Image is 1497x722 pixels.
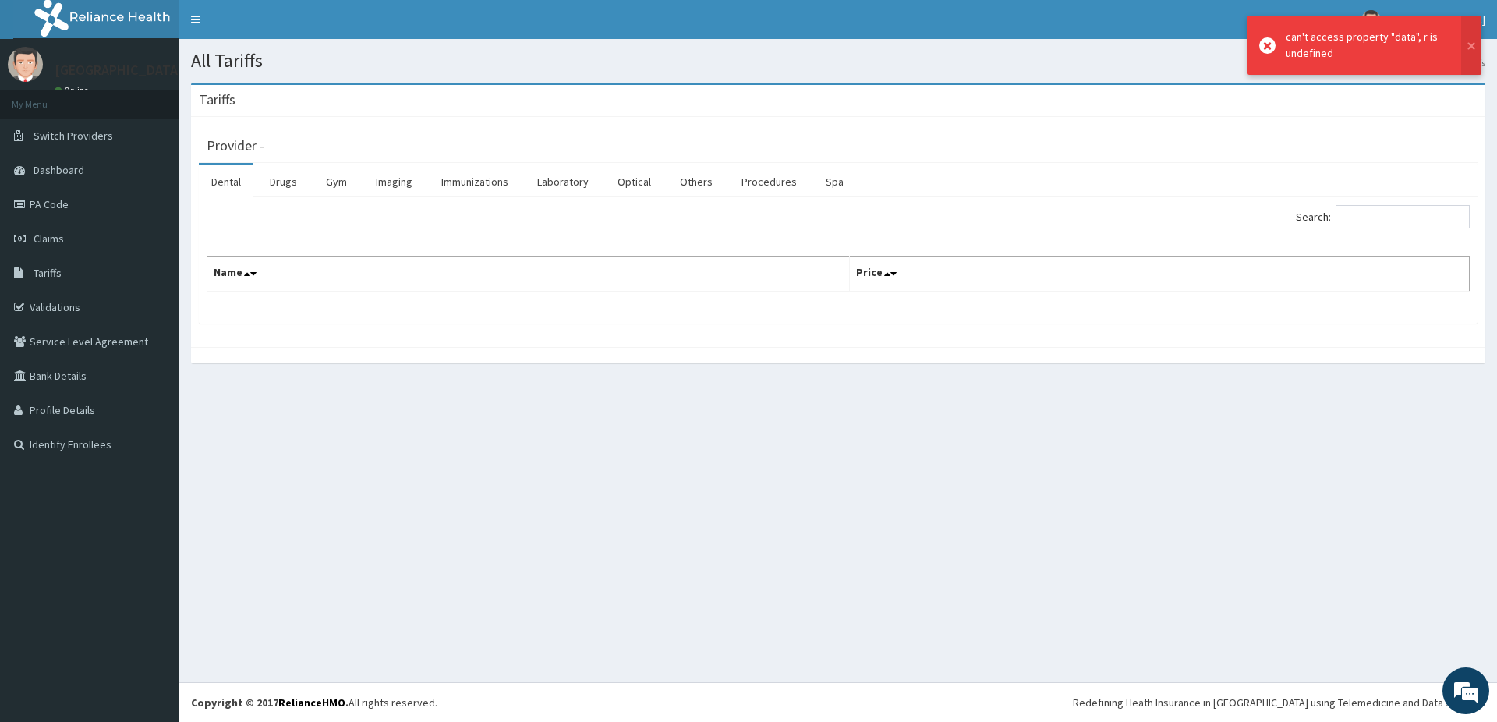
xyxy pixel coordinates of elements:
strong: Copyright © 2017 . [191,695,349,710]
a: Dental [199,165,253,198]
a: Optical [605,165,664,198]
a: Online [55,85,92,96]
h1: All Tariffs [191,51,1485,71]
span: Claims [34,232,64,246]
h3: Tariffs [199,93,235,107]
div: can't access property "data", r is undefined [1286,29,1446,62]
a: Drugs [257,165,310,198]
span: [GEOGRAPHIC_DATA] [1390,12,1485,27]
div: Redefining Heath Insurance in [GEOGRAPHIC_DATA] using Telemedicine and Data Science! [1073,695,1485,710]
img: User Image [8,47,43,82]
a: RelianceHMO [278,695,345,710]
h3: Provider - [207,139,264,153]
th: Name [207,257,850,292]
a: Gym [313,165,359,198]
a: Others [667,165,725,198]
span: Switch Providers [34,129,113,143]
a: Laboratory [525,165,601,198]
th: Price [850,257,1470,292]
img: User Image [1361,10,1381,30]
a: Imaging [363,165,425,198]
a: Procedures [729,165,809,198]
span: Tariffs [34,266,62,280]
span: Dashboard [34,163,84,177]
input: Search: [1336,205,1470,228]
footer: All rights reserved. [179,682,1497,722]
label: Search: [1296,205,1470,228]
a: Immunizations [429,165,521,198]
p: [GEOGRAPHIC_DATA] [55,63,183,77]
a: Spa [813,165,856,198]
